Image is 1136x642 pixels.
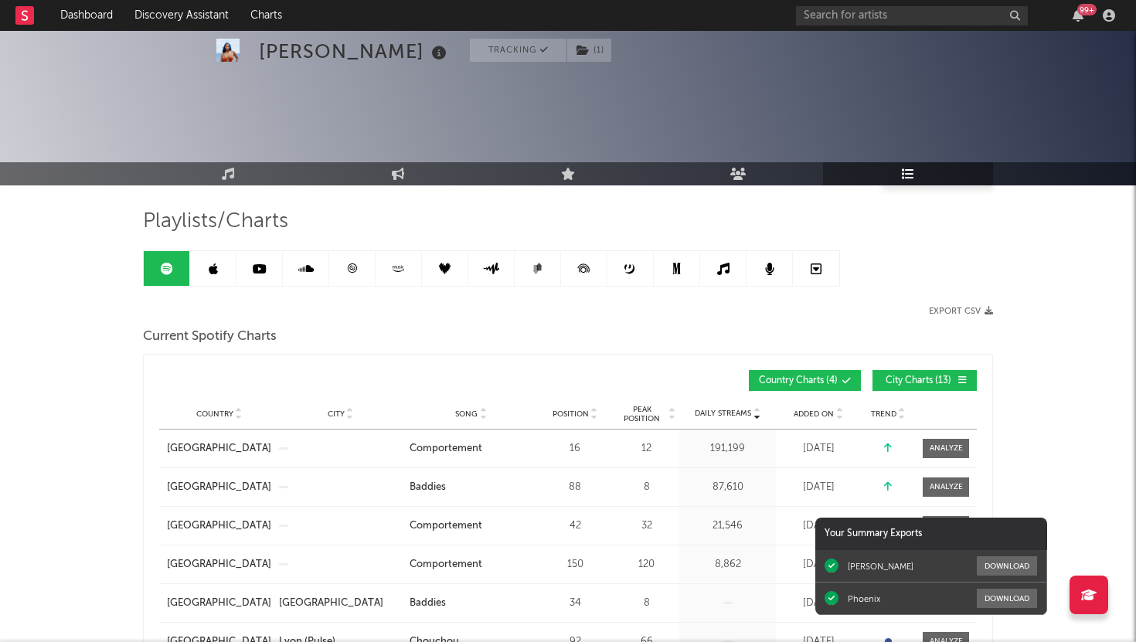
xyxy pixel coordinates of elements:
div: 8 [617,480,675,495]
span: Country [196,409,233,419]
div: 8,862 [683,557,772,572]
div: 99 + [1077,4,1097,15]
div: 120 [617,557,675,572]
button: City Charts(13) [872,370,977,391]
a: [GEOGRAPHIC_DATA] [167,480,271,495]
span: Country Charts ( 4 ) [759,376,838,386]
div: Comportement [410,557,482,572]
span: ( 1 ) [566,39,612,62]
div: 150 [540,557,610,572]
a: [GEOGRAPHIC_DATA] [167,596,271,611]
span: Current Spotify Charts [143,328,277,346]
div: [DATE] [780,518,857,534]
div: 21,546 [683,518,772,534]
a: [GEOGRAPHIC_DATA] [279,596,402,611]
div: 191,199 [683,441,772,457]
div: 87,610 [683,480,772,495]
span: Playlists/Charts [143,212,288,231]
button: Tracking [470,39,566,62]
div: Baddies [410,596,446,611]
div: Comportement [410,518,482,534]
div: 12 [617,441,675,457]
button: Download [977,556,1037,576]
a: Baddies [410,596,532,611]
a: [GEOGRAPHIC_DATA] [167,557,271,572]
div: [DATE] [780,557,857,572]
span: Added On [794,409,834,419]
div: 16 [540,441,610,457]
div: [DATE] [780,441,857,457]
div: 32 [617,518,675,534]
span: Trend [871,409,896,419]
span: Song [455,409,478,419]
div: Comportement [410,441,482,457]
div: Baddies [410,480,446,495]
div: [DATE] [780,480,857,495]
button: (1) [567,39,611,62]
div: [GEOGRAPHIC_DATA] [279,596,383,611]
div: [PERSON_NAME] [848,561,913,572]
a: Comportement [410,441,532,457]
a: Comportement [410,557,532,572]
a: [GEOGRAPHIC_DATA] [167,518,271,534]
div: 42 [540,518,610,534]
span: Peak Position [617,405,666,423]
button: Export CSV [929,307,993,316]
button: Download [977,589,1037,608]
a: Baddies [410,480,532,495]
div: Phoenix [848,593,880,604]
span: City Charts ( 13 ) [883,376,954,386]
div: 88 [540,480,610,495]
input: Search for artists [796,6,1028,25]
div: 8 [617,596,675,611]
button: Country Charts(4) [749,370,861,391]
button: 99+ [1073,9,1083,22]
a: [GEOGRAPHIC_DATA] [167,441,271,457]
div: Your Summary Exports [815,518,1047,550]
div: [PERSON_NAME] [259,39,451,64]
span: City [328,409,345,419]
span: Position [553,409,589,419]
span: Daily Streams [695,408,751,420]
div: 34 [540,596,610,611]
div: [DATE] [780,596,857,611]
a: Comportement [410,518,532,534]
